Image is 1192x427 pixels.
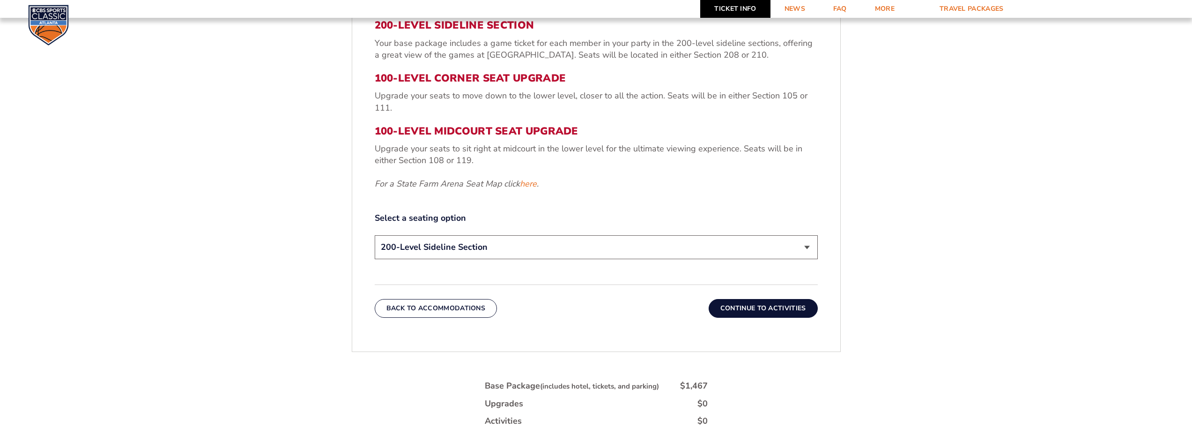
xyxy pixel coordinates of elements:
[375,125,818,137] h3: 100-Level Midcourt Seat Upgrade
[709,299,818,318] button: Continue To Activities
[680,380,708,392] div: $1,467
[375,19,818,31] h3: 200-Level Sideline Section
[697,415,708,427] div: $0
[520,178,537,190] a: here
[28,5,69,45] img: CBS Sports Classic
[375,37,818,61] p: Your base package includes a game ticket for each member in your party in the 200-level sideline ...
[697,398,708,410] div: $0
[375,178,539,189] em: For a State Farm Arena Seat Map click .
[540,382,659,391] small: (includes hotel, tickets, and parking)
[375,143,818,166] p: Upgrade your seats to sit right at midcourt in the lower level for the ultimate viewing experienc...
[375,299,497,318] button: Back To Accommodations
[485,380,659,392] div: Base Package
[375,72,818,84] h3: 100-Level Corner Seat Upgrade
[375,212,818,224] label: Select a seating option
[485,398,523,410] div: Upgrades
[375,90,818,113] p: Upgrade your seats to move down to the lower level, closer to all the action. Seats will be in ei...
[485,415,522,427] div: Activities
